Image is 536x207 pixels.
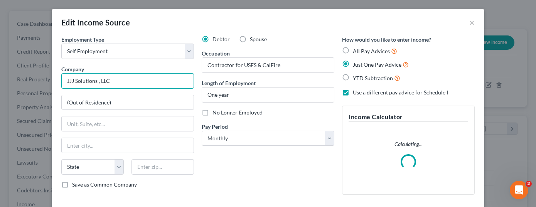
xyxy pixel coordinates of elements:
[353,89,448,96] span: Use a different pay advice for Schedule I
[131,159,194,175] input: Enter zip...
[469,18,475,27] button: ×
[353,61,401,68] span: Just One Pay Advice
[510,181,528,199] iframe: Intercom live chat
[349,140,468,148] p: Calculating...
[202,123,228,130] span: Pay Period
[349,112,468,122] h5: Income Calculator
[212,109,263,116] span: No Longer Employed
[353,48,390,54] span: All Pay Advices
[342,35,431,44] label: How would you like to enter income?
[202,79,256,87] label: Length of Employment
[61,73,194,89] input: Search company by name...
[202,49,230,57] label: Occupation
[526,181,532,187] span: 2
[212,36,230,42] span: Debtor
[62,116,194,131] input: Unit, Suite, etc...
[62,95,194,110] input: Enter address...
[250,36,267,42] span: Spouse
[61,36,104,43] span: Employment Type
[61,66,84,72] span: Company
[353,75,393,81] span: YTD Subtraction
[202,58,334,72] input: --
[61,17,130,28] div: Edit Income Source
[72,181,137,188] span: Save as Common Company
[202,88,334,102] input: ex: 2 years
[62,138,194,153] input: Enter city...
